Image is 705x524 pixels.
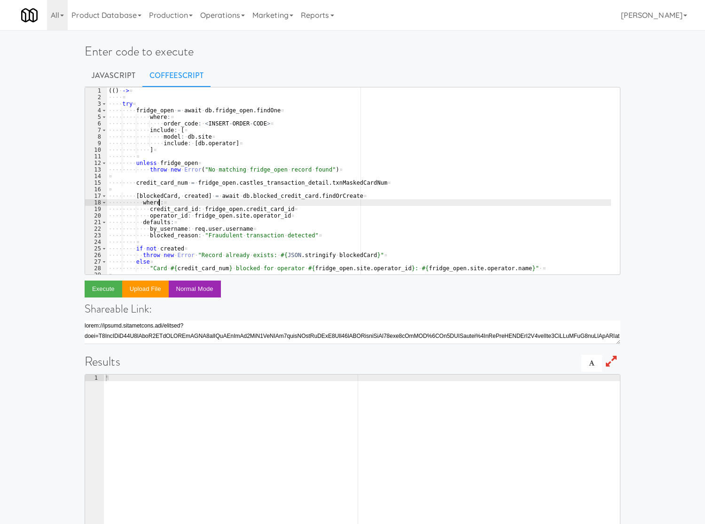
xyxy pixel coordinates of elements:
[85,226,107,232] div: 22
[85,173,107,180] div: 14
[85,321,620,344] textarea: lorem://ipsumd.sitametcons.adi/elitsed?doei=T8IncIDiD44U8lAboR2ETdOLOREmAGNA8alIQuAEnImAd2MiN1VeN...
[169,281,221,297] button: Normal Mode
[85,265,107,272] div: 28
[85,239,107,245] div: 24
[85,199,107,206] div: 18
[85,258,107,265] div: 27
[85,272,107,278] div: 29
[85,186,107,193] div: 16
[85,252,107,258] div: 26
[85,303,620,315] h4: Shareable Link:
[85,120,107,127] div: 6
[85,193,107,199] div: 17
[85,107,107,114] div: 4
[85,375,104,381] div: 1
[85,64,142,87] a: Javascript
[85,160,107,166] div: 12
[85,166,107,173] div: 13
[85,45,620,58] h1: Enter code to execute
[85,87,107,94] div: 1
[85,94,107,101] div: 2
[85,140,107,147] div: 9
[85,114,107,120] div: 5
[85,133,107,140] div: 8
[85,127,107,133] div: 7
[122,281,169,297] button: Upload file
[85,355,620,368] h1: Results
[85,219,107,226] div: 21
[142,64,211,87] a: CoffeeScript
[85,281,122,297] button: Execute
[85,212,107,219] div: 20
[85,245,107,252] div: 25
[21,7,38,23] img: Micromart
[85,153,107,160] div: 11
[85,180,107,186] div: 15
[85,147,107,153] div: 10
[85,101,107,107] div: 3
[85,206,107,212] div: 19
[85,232,107,239] div: 23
